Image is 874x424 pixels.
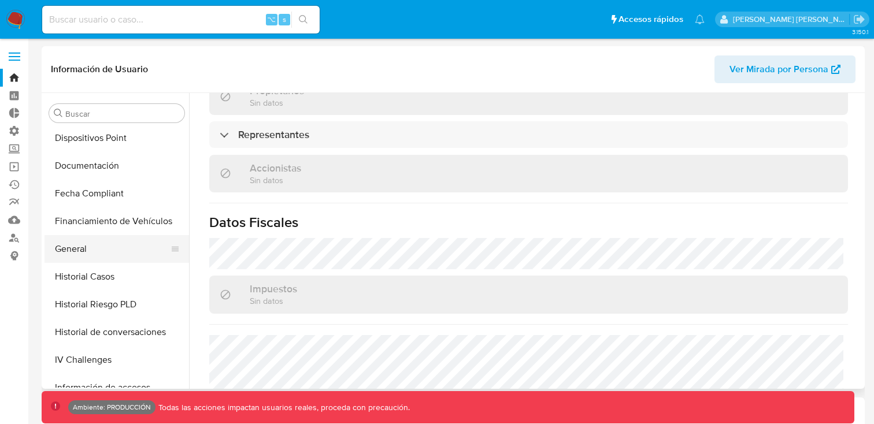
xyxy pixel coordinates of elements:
p: Sin datos [250,295,297,306]
p: natalia.maison@mercadolibre.com [733,14,850,25]
button: General [45,235,180,263]
button: Información de accesos [45,374,189,401]
button: Historial Casos [45,263,189,291]
button: Fecha Compliant [45,180,189,207]
button: Documentación [45,152,189,180]
p: Todas las acciones impactan usuarios reales, proceda con precaución. [155,402,410,413]
h1: Datos Fiscales [209,214,848,231]
div: PropietariosSin datos [209,77,848,115]
button: Dispositivos Point [45,124,189,152]
a: Notificaciones [695,14,705,24]
button: search-icon [291,12,315,28]
span: ⌥ [267,14,276,25]
button: IV Challenges [45,346,189,374]
div: AccionistasSin datos [209,155,848,192]
span: s [283,14,286,25]
span: Accesos rápidos [619,13,683,25]
input: Buscar [65,109,180,119]
h1: Información de Usuario [51,64,148,75]
p: Ambiente: PRODUCCIÓN [73,405,151,410]
div: Representantes [209,121,848,148]
button: Ver Mirada por Persona [714,55,856,83]
h3: Impuestos [250,282,297,295]
div: ImpuestosSin datos [209,276,848,313]
a: Salir [853,13,865,25]
button: Buscar [54,109,63,118]
button: Historial Riesgo PLD [45,291,189,318]
h3: Representantes [238,128,309,141]
button: Financiamiento de Vehículos [45,207,189,235]
input: Buscar usuario o caso... [42,12,320,27]
h3: Accionistas [250,162,301,174]
button: Historial de conversaciones [45,318,189,346]
span: Ver Mirada por Persona [729,55,828,83]
p: Sin datos [250,97,304,108]
p: Sin datos [250,174,301,185]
